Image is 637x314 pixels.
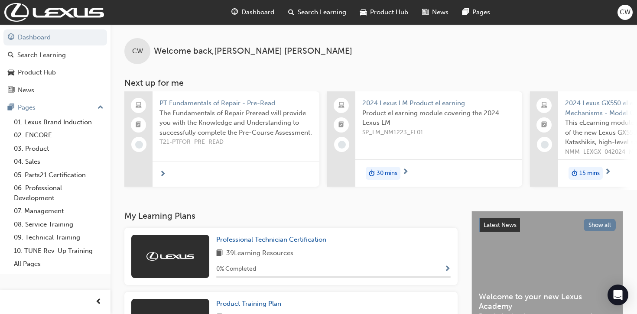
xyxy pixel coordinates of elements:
[579,168,600,178] span: 15 mins
[10,181,107,204] a: 06. Professional Development
[415,3,455,21] a: news-iconNews
[455,3,497,21] a: pages-iconPages
[159,137,312,147] span: T21-PTFOR_PRE_READ
[298,7,346,17] span: Search Learning
[617,5,633,20] button: CW
[338,141,346,149] span: learningRecordVerb_NONE-icon
[484,221,517,229] span: Latest News
[377,168,397,178] span: 30 mins
[572,168,578,179] span: duration-icon
[620,7,630,17] span: CW
[135,141,143,149] span: learningRecordVerb_NONE-icon
[338,100,344,111] span: laptop-icon
[479,292,616,311] span: Welcome to your new Lexus Academy
[432,7,448,17] span: News
[3,65,107,81] a: Product Hub
[216,299,285,309] a: Product Training Plan
[226,248,293,259] span: 39 Learning Resources
[159,98,312,108] span: PT Fundamentals of Repair - Pre-Read
[8,34,14,42] span: guage-icon
[369,168,375,179] span: duration-icon
[97,102,104,113] span: up-icon
[541,100,547,111] span: laptop-icon
[18,68,56,78] div: Product Hub
[10,244,107,258] a: 10. TUNE Rev-Up Training
[8,104,14,112] span: pages-icon
[281,3,353,21] a: search-iconSearch Learning
[216,248,223,259] span: book-icon
[541,120,547,131] span: booktick-icon
[10,257,107,271] a: All Pages
[422,7,429,18] span: news-icon
[95,297,102,308] span: prev-icon
[604,168,611,176] span: next-icon
[444,264,451,275] button: Show Progress
[18,103,36,113] div: Pages
[10,204,107,218] a: 07. Management
[10,142,107,155] a: 03. Product
[10,129,107,142] a: 02. ENCORE
[124,211,458,221] h3: My Learning Plans
[124,91,319,187] a: PT Fundamentals of Repair - Pre-ReadThe Fundamentals of Repair Preread will provide you with the ...
[216,235,330,245] a: Professional Technician Certification
[444,265,451,273] span: Show Progress
[10,116,107,129] a: 01. Lexus Brand Induction
[360,7,367,18] span: car-icon
[362,108,515,128] span: Product eLearning module covering the 2024 Lexus LM
[241,7,274,17] span: Dashboard
[3,29,107,45] a: Dashboard
[402,168,409,176] span: next-icon
[136,120,142,131] span: booktick-icon
[159,171,166,178] span: next-icon
[216,264,256,274] span: 0 % Completed
[146,252,194,261] img: Trak
[327,91,522,187] a: 2024 Lexus LM Product eLearningProduct eLearning module covering the 2024 Lexus LMSP_LM_NM1223_EL...
[10,231,107,244] a: 09. Technical Training
[159,108,312,138] span: The Fundamentals of Repair Preread will provide you with the Knowledge and Understanding to succe...
[3,47,107,63] a: Search Learning
[3,100,107,116] button: Pages
[288,7,294,18] span: search-icon
[110,78,637,88] h3: Next up for me
[8,52,14,59] span: search-icon
[132,46,143,56] span: CW
[17,50,66,60] div: Search Learning
[136,100,142,111] span: laptop-icon
[216,236,326,243] span: Professional Technician Certification
[231,7,238,18] span: guage-icon
[353,3,415,21] a: car-iconProduct Hub
[338,120,344,131] span: booktick-icon
[584,219,616,231] button: Show all
[10,168,107,182] a: 05. Parts21 Certification
[224,3,281,21] a: guage-iconDashboard
[541,141,549,149] span: learningRecordVerb_NONE-icon
[3,82,107,98] a: News
[18,85,34,95] div: News
[10,155,107,168] a: 04. Sales
[3,28,107,100] button: DashboardSearch LearningProduct HubNews
[4,3,104,22] img: Trak
[362,98,515,108] span: 2024 Lexus LM Product eLearning
[8,69,14,77] span: car-icon
[10,218,107,231] a: 08. Service Training
[8,87,14,94] span: news-icon
[479,218,616,232] a: Latest NewsShow all
[462,7,469,18] span: pages-icon
[362,128,515,138] span: SP_LM_NM1223_EL01
[370,7,408,17] span: Product Hub
[216,300,281,308] span: Product Training Plan
[608,285,628,305] div: Open Intercom Messenger
[472,7,490,17] span: Pages
[154,46,352,56] span: Welcome back , [PERSON_NAME] [PERSON_NAME]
